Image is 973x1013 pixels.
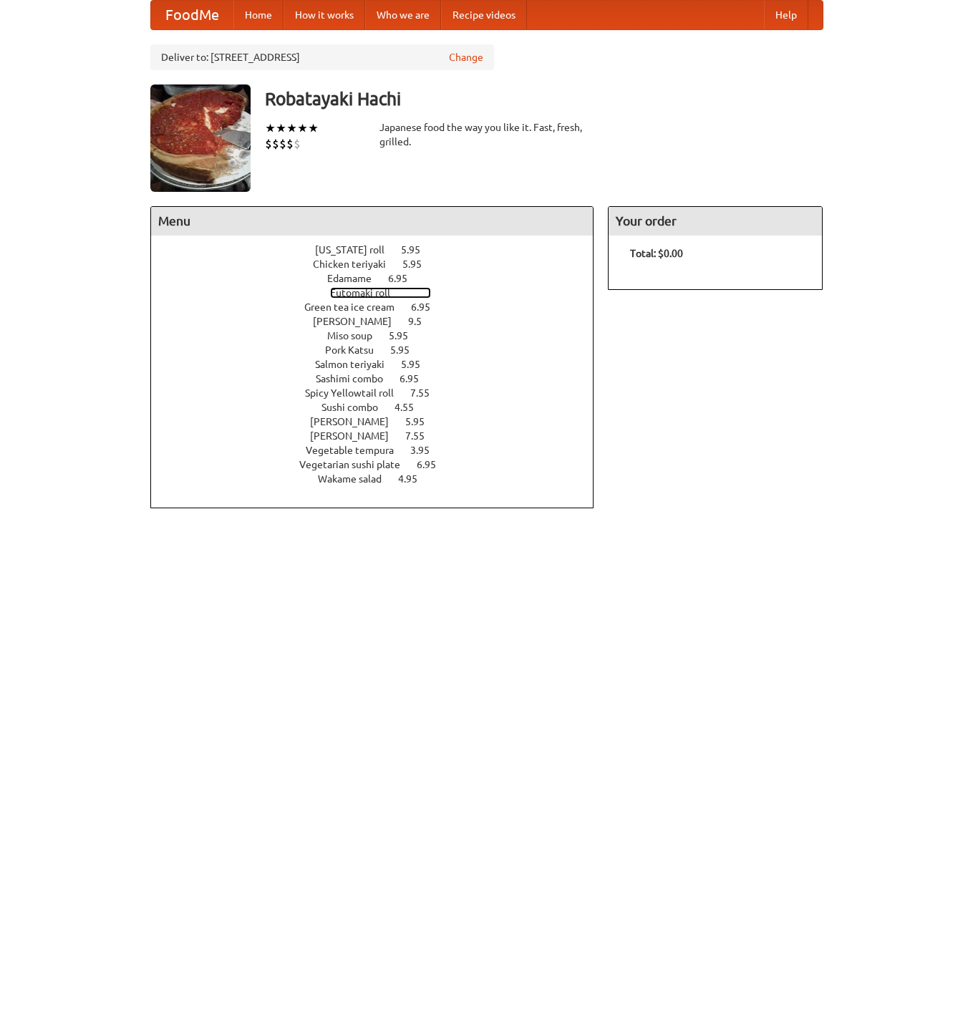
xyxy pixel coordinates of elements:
span: Miso soup [327,330,387,341]
span: Wakame salad [318,473,396,485]
a: FoodMe [151,1,233,29]
li: ★ [265,120,276,136]
a: Spicy Yellowtail roll 7.55 [305,387,456,399]
div: Japanese food the way you like it. Fast, fresh, grilled. [379,120,594,149]
span: 4.55 [394,402,428,413]
span: 5.95 [405,416,439,427]
span: Futomaki roll [330,287,405,299]
li: $ [279,136,286,152]
a: Sushi combo 4.55 [321,402,440,413]
a: Futomaki roll [330,287,431,299]
span: Chicken teriyaki [313,258,400,270]
li: $ [265,136,272,152]
span: 3.95 [410,445,444,456]
li: ★ [286,120,297,136]
span: Vegetable tempura [306,445,408,456]
li: $ [294,136,301,152]
a: Who we are [365,1,441,29]
span: 7.55 [405,430,439,442]
span: Salmon teriyaki [315,359,399,370]
a: Pork Katsu 5.95 [325,344,436,356]
span: Green tea ice cream [304,301,409,313]
span: 5.95 [402,258,436,270]
a: Salmon teriyaki 5.95 [315,359,447,370]
span: [PERSON_NAME] [313,316,406,327]
span: 6.95 [411,301,445,313]
a: [US_STATE] roll 5.95 [315,244,447,256]
a: Home [233,1,284,29]
img: angular.jpg [150,84,251,192]
a: How it works [284,1,365,29]
li: ★ [297,120,308,136]
span: 6.95 [388,273,422,284]
span: 6.95 [400,373,433,384]
a: Wakame salad 4.95 [318,473,444,485]
li: $ [286,136,294,152]
a: Vegetarian sushi plate 6.95 [299,459,463,470]
a: Vegetable tempura 3.95 [306,445,456,456]
a: [PERSON_NAME] 9.5 [313,316,448,327]
b: Total: $0.00 [630,248,683,259]
span: 5.95 [401,359,435,370]
span: Sushi combo [321,402,392,413]
h4: Your order [609,207,822,236]
h3: Robatayaki Hachi [265,84,823,113]
span: Edamame [327,273,386,284]
li: $ [272,136,279,152]
span: [PERSON_NAME] [310,430,403,442]
span: Pork Katsu [325,344,388,356]
h4: Menu [151,207,594,236]
span: Sashimi combo [316,373,397,384]
span: [PERSON_NAME] [310,416,403,427]
a: Help [764,1,808,29]
span: 9.5 [408,316,436,327]
a: Change [449,50,483,64]
span: 6.95 [417,459,450,470]
a: Green tea ice cream 6.95 [304,301,457,313]
a: [PERSON_NAME] 7.55 [310,430,451,442]
span: 5.95 [390,344,424,356]
a: [PERSON_NAME] 5.95 [310,416,451,427]
a: Edamame 6.95 [327,273,434,284]
span: Spicy Yellowtail roll [305,387,408,399]
a: Recipe videos [441,1,527,29]
li: ★ [276,120,286,136]
li: ★ [308,120,319,136]
span: Vegetarian sushi plate [299,459,415,470]
div: Deliver to: [STREET_ADDRESS] [150,44,494,70]
span: 4.95 [398,473,432,485]
a: Sashimi combo 6.95 [316,373,445,384]
span: 5.95 [401,244,435,256]
span: 7.55 [410,387,444,399]
span: 5.95 [389,330,422,341]
a: Miso soup 5.95 [327,330,435,341]
a: Chicken teriyaki 5.95 [313,258,448,270]
span: [US_STATE] roll [315,244,399,256]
